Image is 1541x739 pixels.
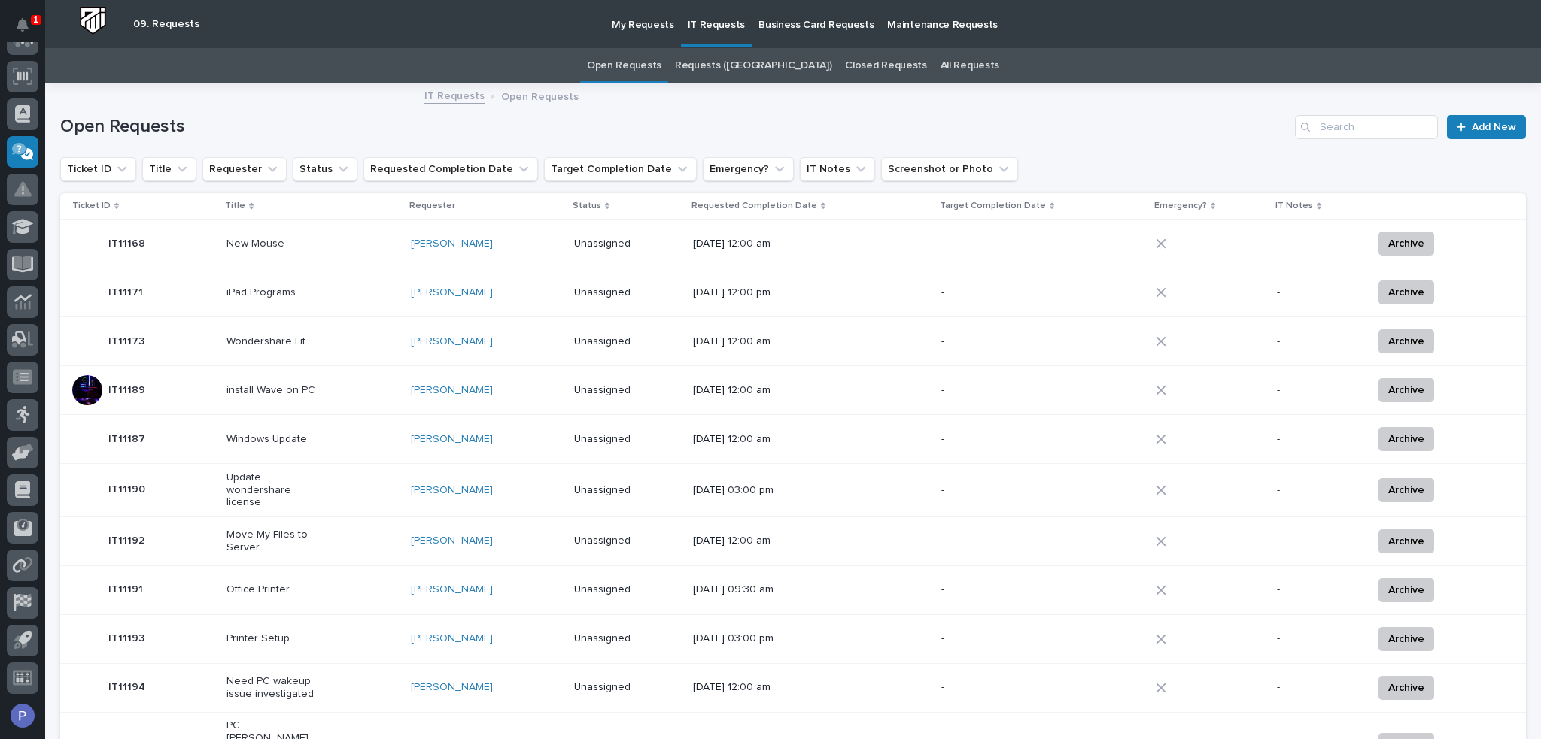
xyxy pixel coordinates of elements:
p: [DATE] 03:00 pm [693,632,787,645]
p: - [941,681,1035,694]
a: [PERSON_NAME] [411,433,493,446]
a: [PERSON_NAME] [411,238,493,250]
p: - [941,286,1035,299]
p: Wondershare Fit [226,335,321,348]
p: IT11173 [108,332,147,348]
p: Windows Update [226,433,321,446]
p: - [1277,681,1360,694]
p: Unassigned [574,484,668,497]
button: Archive [1378,280,1434,304]
span: Archive [1388,630,1424,648]
p: Move My Files to Server [226,529,321,554]
img: Workspace Logo [79,7,107,35]
span: Archive [1388,679,1424,697]
button: Title [142,157,196,181]
span: Archive [1388,235,1424,253]
tr: IT11191IT11191 Office Printer[PERSON_NAME] Unassigned[DATE] 09:30 am--Archive [60,565,1526,614]
a: [PERSON_NAME] [411,583,493,596]
p: [DATE] 12:00 pm [693,286,787,299]
span: Add New [1472,122,1516,132]
a: [PERSON_NAME] [411,335,493,348]
p: IT11171 [108,283,146,299]
tr: IT11193IT11193 Printer Setup[PERSON_NAME] Unassigned[DATE] 03:00 pm--Archive [60,614,1526,663]
span: Archive [1388,430,1424,448]
p: - [1277,286,1360,299]
button: Archive [1378,627,1434,651]
a: Closed Requests [845,48,926,83]
button: Target Completion Date [544,157,697,181]
p: Unassigned [574,286,668,299]
p: - [941,484,1035,497]
input: Search [1295,115,1438,139]
p: IT Notes [1275,198,1313,214]
p: Unassigned [574,583,668,596]
p: - [1277,238,1360,250]
h1: Open Requests [60,116,1289,138]
tr: IT11192IT11192 Move My Files to Server[PERSON_NAME] Unassigned[DATE] 12:00 am--Archive [60,516,1526,565]
p: Status [573,198,601,214]
button: Archive [1378,427,1434,451]
p: - [1277,433,1360,446]
a: IT Requests [424,86,485,104]
span: Archive [1388,532,1424,550]
p: - [1277,632,1360,645]
p: [DATE] 09:30 am [693,583,787,596]
p: [DATE] 12:00 am [693,535,787,547]
p: Unassigned [574,384,668,397]
button: Status [293,157,357,181]
tr: IT11173IT11173 Wondershare Fit[PERSON_NAME] Unassigned[DATE] 12:00 am--Archive [60,317,1526,366]
tr: IT11194IT11194 Need PC wakeup issue investigated[PERSON_NAME] Unassigned[DATE] 12:00 am--Archive [60,663,1526,712]
p: - [941,583,1035,596]
p: iPad Programs [226,286,321,299]
tr: IT11168IT11168 New Mouse[PERSON_NAME] Unassigned[DATE] 12:00 am--Archive [60,220,1526,268]
p: IT11187 [108,430,148,446]
p: [DATE] 12:00 am [693,335,787,348]
p: Unassigned [574,681,668,694]
p: install Wave on PC [226,384,321,397]
p: - [1277,384,1360,397]
a: All Requests [941,48,999,83]
p: - [941,238,1035,250]
span: Archive [1388,581,1424,599]
p: - [1277,335,1360,348]
p: Unassigned [574,632,668,645]
p: - [941,335,1035,348]
p: Unassigned [574,433,668,446]
p: - [941,535,1035,547]
p: - [1277,583,1360,596]
p: 1 [33,14,38,25]
p: Printer Setup [226,632,321,645]
p: Update wondershare license [226,471,321,509]
tr: IT11187IT11187 Windows Update[PERSON_NAME] Unassigned[DATE] 12:00 am--Archive [60,415,1526,464]
button: users-avatar [7,700,38,731]
p: Requester [409,198,455,214]
p: Unassigned [574,335,668,348]
button: Emergency? [703,157,794,181]
p: Title [225,198,245,214]
span: Archive [1388,381,1424,399]
p: Need PC wakeup issue investigated [226,675,321,701]
a: [PERSON_NAME] [411,535,493,547]
button: IT Notes [800,157,875,181]
a: [PERSON_NAME] [411,632,493,645]
button: Screenshot or Photo [881,157,1018,181]
p: Unassigned [574,535,668,547]
button: Archive [1378,578,1434,602]
a: Add New [1447,115,1526,139]
tr: IT11171IT11171 iPad Programs[PERSON_NAME] Unassigned[DATE] 12:00 pm--Archive [60,268,1526,317]
button: Requested Completion Date [363,157,538,181]
p: Ticket ID [72,198,111,214]
button: Ticket ID [60,157,136,181]
p: - [941,384,1035,397]
p: IT11192 [108,532,147,547]
p: Open Requests [501,87,579,104]
p: - [941,433,1035,446]
p: IT11191 [108,580,146,596]
span: Archive [1388,283,1424,301]
button: Archive [1378,329,1434,353]
button: Archive [1378,676,1434,700]
p: [DATE] 03:00 pm [693,484,787,497]
p: Unassigned [574,238,668,250]
p: IT11168 [108,235,148,250]
h2: 09. Requests [133,18,199,31]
